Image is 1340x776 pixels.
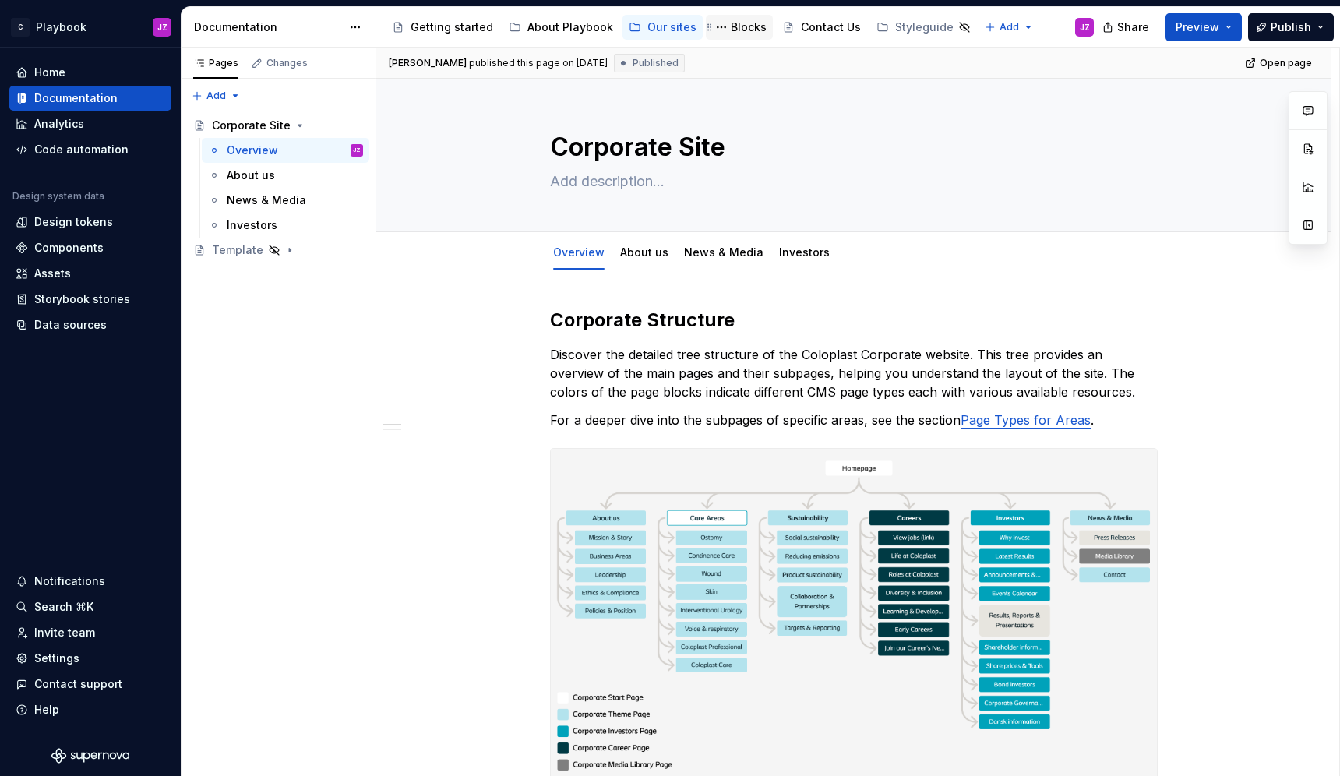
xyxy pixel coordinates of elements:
[34,214,113,230] div: Design tokens
[202,188,369,213] a: News & Media
[1117,19,1149,35] span: Share
[187,113,369,263] div: Page tree
[9,672,171,697] button: Contact support
[11,18,30,37] div: C
[469,57,608,69] div: published this page on [DATE]
[3,10,178,44] button: CPlaybookJZ
[9,646,171,671] a: Settings
[622,15,703,40] a: Our sites
[227,217,277,233] div: Investors
[9,594,171,619] button: Search ⌘K
[227,168,275,183] div: About us
[34,240,104,256] div: Components
[895,19,954,35] div: Styleguide
[34,651,79,666] div: Settings
[187,85,245,107] button: Add
[503,15,619,40] a: About Playbook
[1095,13,1159,41] button: Share
[389,57,467,69] span: [PERSON_NAME]
[776,15,867,40] a: Contact Us
[779,245,830,259] a: Investors
[9,312,171,337] a: Data sources
[961,412,1091,428] a: Page Types for Areas
[678,235,770,268] div: News & Media
[1165,13,1242,41] button: Preview
[801,19,861,35] div: Contact Us
[12,190,104,203] div: Design system data
[194,19,341,35] div: Documentation
[9,620,171,645] a: Invite team
[34,90,118,106] div: Documentation
[193,57,238,69] div: Pages
[227,192,306,208] div: News & Media
[614,235,675,268] div: About us
[34,317,107,333] div: Data sources
[34,573,105,589] div: Notifications
[550,308,1158,333] h2: Corporate Structure
[212,242,263,258] div: Template
[706,15,773,40] a: Blocks
[202,163,369,188] a: About us
[9,86,171,111] a: Documentation
[550,345,1158,401] p: Discover the detailed tree structure of the Coloplast Corporate website. This tree provides an ov...
[1260,57,1312,69] span: Open page
[647,19,696,35] div: Our sites
[206,90,226,102] span: Add
[980,16,1038,38] button: Add
[34,116,84,132] div: Analytics
[51,748,129,764] svg: Supernova Logo
[773,235,836,268] div: Investors
[353,143,361,158] div: JZ
[1271,19,1311,35] span: Publish
[34,291,130,307] div: Storybook stories
[9,137,171,162] a: Code automation
[547,235,611,268] div: Overview
[633,57,679,69] span: Published
[9,287,171,312] a: Storybook stories
[9,210,171,235] a: Design tokens
[1176,19,1219,35] span: Preview
[9,111,171,136] a: Analytics
[34,625,95,640] div: Invite team
[9,569,171,594] button: Notifications
[187,238,369,263] a: Template
[620,245,668,259] a: About us
[9,697,171,722] button: Help
[187,113,369,138] a: Corporate Site
[9,60,171,85] a: Home
[386,12,977,43] div: Page tree
[553,245,605,259] a: Overview
[202,138,369,163] a: OverviewJZ
[157,21,167,34] div: JZ
[731,19,767,35] div: Blocks
[34,599,93,615] div: Search ⌘K
[1248,13,1334,41] button: Publish
[34,702,59,718] div: Help
[547,129,1155,166] textarea: Corporate Site
[1000,21,1019,34] span: Add
[870,15,977,40] a: Styleguide
[527,19,613,35] div: About Playbook
[266,57,308,69] div: Changes
[9,261,171,286] a: Assets
[34,676,122,692] div: Contact support
[34,266,71,281] div: Assets
[9,235,171,260] a: Components
[1080,21,1090,34] div: JZ
[684,245,763,259] a: News & Media
[212,118,291,133] div: Corporate Site
[34,65,65,80] div: Home
[411,19,493,35] div: Getting started
[1240,52,1319,74] a: Open page
[34,142,129,157] div: Code automation
[202,213,369,238] a: Investors
[550,411,1158,429] p: For a deeper dive into the subpages of specific areas, see the section .
[227,143,278,158] div: Overview
[386,15,499,40] a: Getting started
[36,19,86,35] div: Playbook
